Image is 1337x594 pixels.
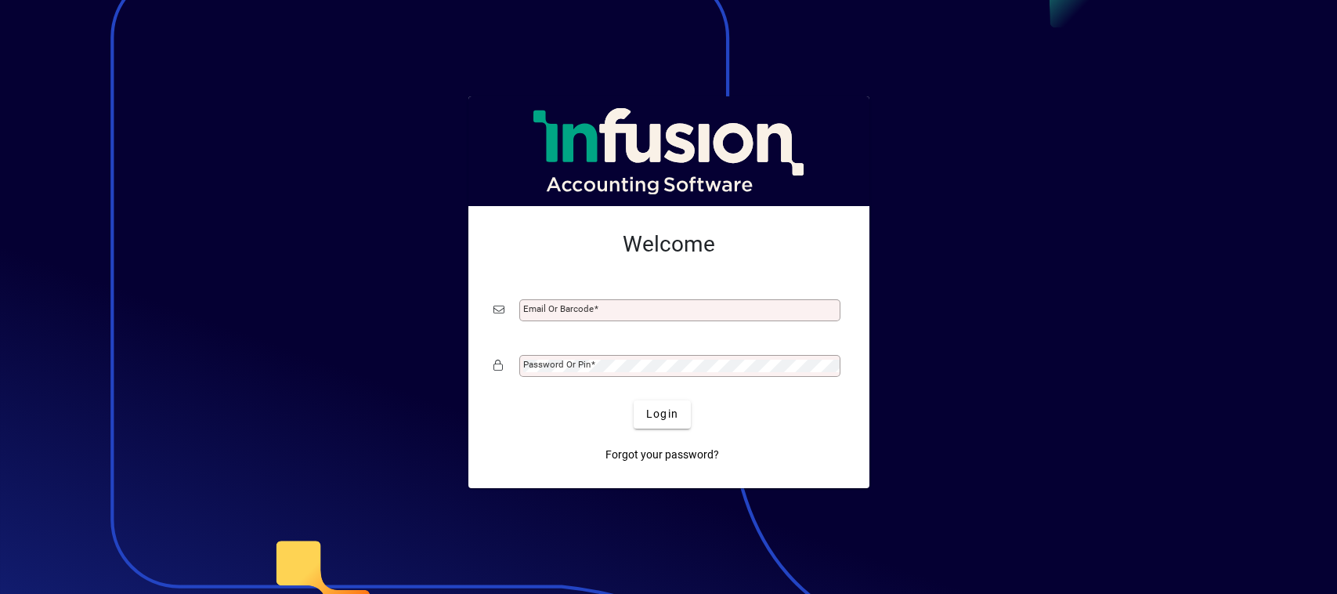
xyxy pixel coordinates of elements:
h2: Welcome [493,231,844,258]
mat-label: Email or Barcode [523,303,594,314]
button: Login [634,400,691,429]
span: Login [646,406,678,422]
mat-label: Password or Pin [523,359,591,370]
span: Forgot your password? [605,447,719,463]
a: Forgot your password? [599,441,725,469]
